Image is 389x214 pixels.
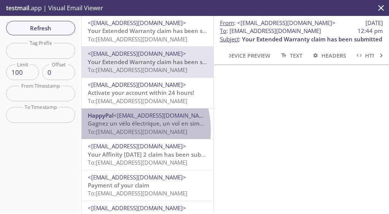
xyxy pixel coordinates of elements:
[220,27,321,35] span: : [EMAIL_ADDRESS][DOMAIN_NAME]
[88,112,114,119] span: HappyPal
[88,159,187,166] span: To: [EMAIL_ADDRESS][DOMAIN_NAME]
[88,35,187,43] span: To: [EMAIL_ADDRESS][DOMAIN_NAME]
[220,19,234,27] span: From
[280,51,302,60] span: Text
[114,112,212,119] span: <[EMAIL_ADDRESS][DOMAIN_NAME]>
[357,27,383,35] span: 12:44 pm
[88,151,219,158] span: Your Affinity [DATE] 2 claim has been submitted
[220,35,239,43] span: Subject
[88,181,149,189] span: Payment of your claim
[88,89,194,96] span: Activate your account within 24 hours!
[6,21,75,35] button: Refresh
[88,58,228,66] span: Your Extended Warranty claim has been submitted
[312,51,346,60] span: Headers
[88,120,341,127] span: Gagnez un vélo électrique, un vol en simulateur de chute libre et plein d'autres surprises 🤩
[82,170,213,201] div: <[EMAIL_ADDRESS][DOMAIN_NAME]>Payment of your claimTo:[EMAIL_ADDRESS][DOMAIN_NAME]
[242,35,382,43] span: Your Extended Warranty claim has been submitted
[88,204,186,212] span: <[EMAIL_ADDRESS][DOMAIN_NAME]>
[217,51,270,60] span: Device Preview
[88,66,187,74] span: To: [EMAIL_ADDRESS][DOMAIN_NAME]
[88,128,187,135] span: To: [EMAIL_ADDRESS][DOMAIN_NAME]
[88,81,186,88] span: <[EMAIL_ADDRESS][DOMAIN_NAME]>
[82,78,213,108] div: <[EMAIL_ADDRESS][DOMAIN_NAME]>Activate your account within 24 hours!To:[EMAIL_ADDRESS][DOMAIN_NAME]
[88,142,186,150] span: <[EMAIL_ADDRESS][DOMAIN_NAME]>
[82,109,213,139] div: HappyPal<[EMAIL_ADDRESS][DOMAIN_NAME]>Gagnez un vélo électrique, un vol en simulateur de chute li...
[220,19,335,27] span: :
[88,19,186,27] span: <[EMAIL_ADDRESS][DOMAIN_NAME]>
[6,4,29,12] span: testmail
[220,27,383,43] p: :
[82,16,213,46] div: <[EMAIL_ADDRESS][DOMAIN_NAME]>Your Extended Warranty claim has been submittedTo:[EMAIL_ADDRESS][D...
[88,173,186,181] span: <[EMAIL_ADDRESS][DOMAIN_NAME]>
[88,27,228,35] span: Your Extended Warranty claim has been submitted
[220,27,226,35] span: To
[365,19,383,27] span: [DATE]
[88,189,187,197] span: To: [EMAIL_ADDRESS][DOMAIN_NAME]
[88,97,187,105] span: To: [EMAIL_ADDRESS][DOMAIN_NAME]
[82,139,213,170] div: <[EMAIL_ADDRESS][DOMAIN_NAME]>Your Affinity [DATE] 2 claim has been submittedTo:[EMAIL_ADDRESS][D...
[82,47,213,77] div: <[EMAIL_ADDRESS][DOMAIN_NAME]>Your Extended Warranty claim has been submittedTo:[EMAIL_ADDRESS][D...
[88,50,186,57] span: <[EMAIL_ADDRESS][DOMAIN_NAME]>
[237,19,335,27] span: <[EMAIL_ADDRESS][DOMAIN_NAME]>
[12,23,69,33] span: Refresh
